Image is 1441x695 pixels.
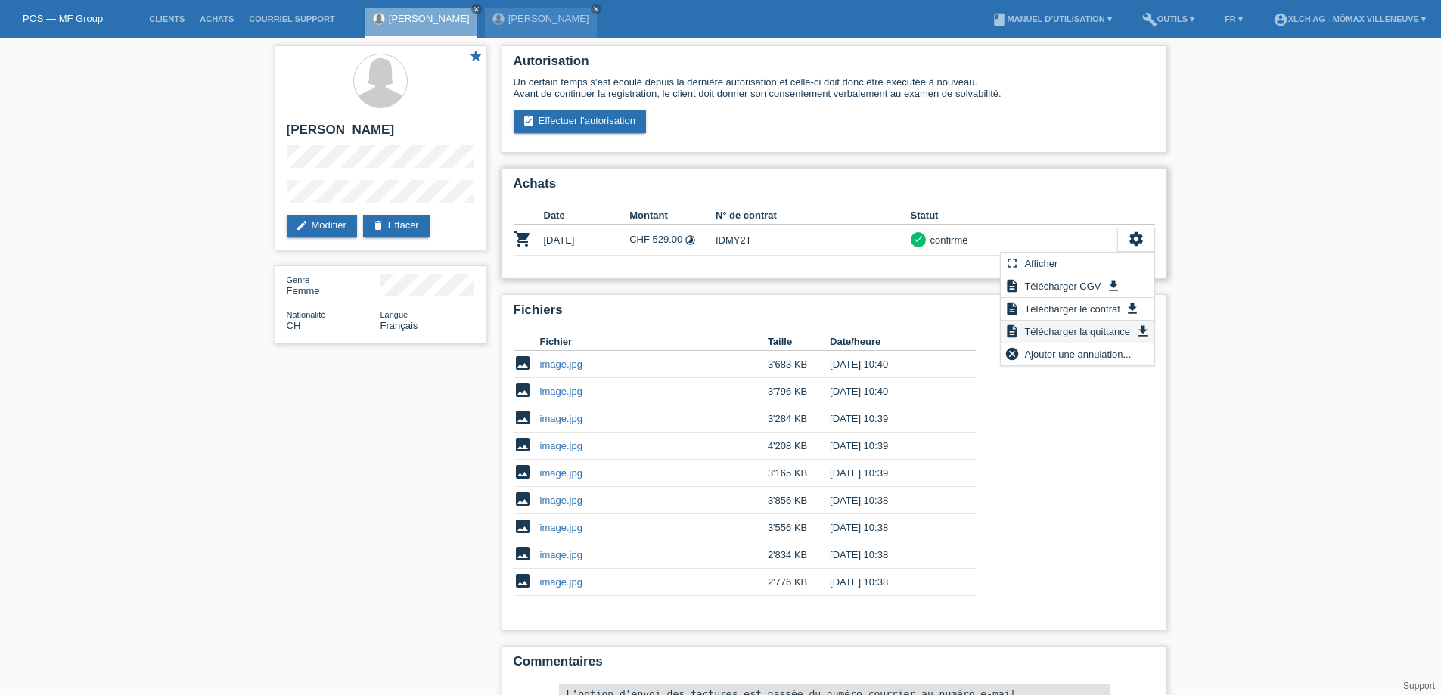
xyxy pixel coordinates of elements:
[540,440,582,451] a: image.jpg
[768,433,830,460] td: 4'208 KB
[984,14,1119,23] a: bookManuel d’utilisation ▾
[1022,254,1060,272] span: Afficher
[716,206,911,225] th: N° de contrat
[514,381,532,399] i: image
[363,215,430,237] a: deleteEffacer
[514,490,532,508] i: image
[540,549,582,560] a: image.jpg
[913,234,924,244] i: check
[514,572,532,590] i: image
[768,460,830,487] td: 3'165 KB
[514,408,532,427] i: image
[768,378,830,405] td: 3'796 KB
[592,5,600,13] i: close
[992,12,1007,27] i: book
[830,460,954,487] td: [DATE] 10:39
[1005,256,1020,271] i: fullscreen
[540,522,582,533] a: image.jpg
[544,206,630,225] th: Date
[1142,12,1157,27] i: build
[508,13,589,24] a: [PERSON_NAME]
[514,54,1155,76] h2: Autorisation
[372,219,384,231] i: delete
[469,49,483,65] a: star
[768,487,830,514] td: 3'856 KB
[514,230,532,248] i: POSP00027777
[768,514,830,541] td: 3'556 KB
[685,234,696,246] i: Taux fixes - Paiement d’intérêts par le client (24 versements)
[380,310,408,319] span: Langue
[830,378,954,405] td: [DATE] 10:40
[514,176,1155,199] h2: Achats
[296,219,308,231] i: edit
[591,4,601,14] a: close
[1273,12,1288,27] i: account_circle
[540,386,582,397] a: image.jpg
[540,576,582,588] a: image.jpg
[1106,278,1121,293] i: get_app
[544,225,630,256] td: [DATE]
[514,463,532,481] i: image
[1266,14,1433,23] a: account_circleXLCH AG - Mömax Villeneuve ▾
[540,413,582,424] a: image.jpg
[1217,14,1250,23] a: FR ▾
[1135,14,1202,23] a: buildOutils ▾
[471,4,482,14] a: close
[514,545,532,563] i: image
[830,569,954,596] td: [DATE] 10:38
[287,320,301,331] span: Suisse
[830,351,954,378] td: [DATE] 10:40
[540,358,582,370] a: image.jpg
[23,13,103,24] a: POS — MF Group
[911,206,1117,225] th: Statut
[540,467,582,479] a: image.jpg
[926,232,968,248] div: confirmé
[287,274,380,296] div: Femme
[287,275,310,284] span: Genre
[830,433,954,460] td: [DATE] 10:39
[514,110,646,133] a: assignment_turned_inEffectuer l’autorisation
[514,354,532,372] i: image
[141,14,192,23] a: Clients
[830,514,954,541] td: [DATE] 10:38
[514,303,1155,325] h2: Fichiers
[830,541,954,569] td: [DATE] 10:38
[1022,277,1103,295] span: Télécharger CGV
[473,5,480,13] i: close
[768,569,830,596] td: 2'776 KB
[830,405,954,433] td: [DATE] 10:39
[192,14,241,23] a: Achats
[768,405,830,433] td: 3'284 KB
[514,436,532,454] i: image
[389,13,470,24] a: [PERSON_NAME]
[469,49,483,63] i: star
[287,123,474,145] h2: [PERSON_NAME]
[287,215,357,237] a: editModifier
[514,654,1155,677] h2: Commentaires
[629,206,716,225] th: Montant
[380,320,418,331] span: Français
[540,333,768,351] th: Fichier
[629,225,716,256] td: CHF 529.00
[830,487,954,514] td: [DATE] 10:38
[830,333,954,351] th: Date/heure
[1005,278,1020,293] i: description
[514,76,1155,99] div: Un certain temps s’est écoulé depuis la dernière autorisation et celle-ci doit donc être exécutée...
[540,495,582,506] a: image.jpg
[523,115,535,127] i: assignment_turned_in
[716,225,911,256] td: IDMY2T
[241,14,342,23] a: Courriel Support
[768,351,830,378] td: 3'683 KB
[768,333,830,351] th: Taille
[1128,231,1144,247] i: settings
[1403,681,1435,691] a: Support
[768,541,830,569] td: 2'834 KB
[514,517,532,535] i: image
[287,310,326,319] span: Nationalité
